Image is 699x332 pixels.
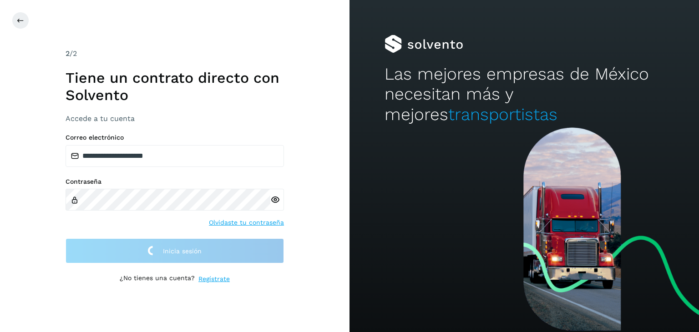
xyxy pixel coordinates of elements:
div: /2 [66,48,284,59]
a: Regístrate [198,274,230,284]
label: Contraseña [66,178,284,186]
a: Olvidaste tu contraseña [209,218,284,227]
span: Inicia sesión [163,248,202,254]
h2: Las mejores empresas de México necesitan más y mejores [385,64,664,125]
h1: Tiene un contrato directo con Solvento [66,69,284,104]
button: Inicia sesión [66,238,284,263]
h3: Accede a tu cuenta [66,114,284,123]
p: ¿No tienes una cuenta? [120,274,195,284]
span: transportistas [448,105,557,124]
span: 2 [66,49,70,58]
label: Correo electrónico [66,134,284,141]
